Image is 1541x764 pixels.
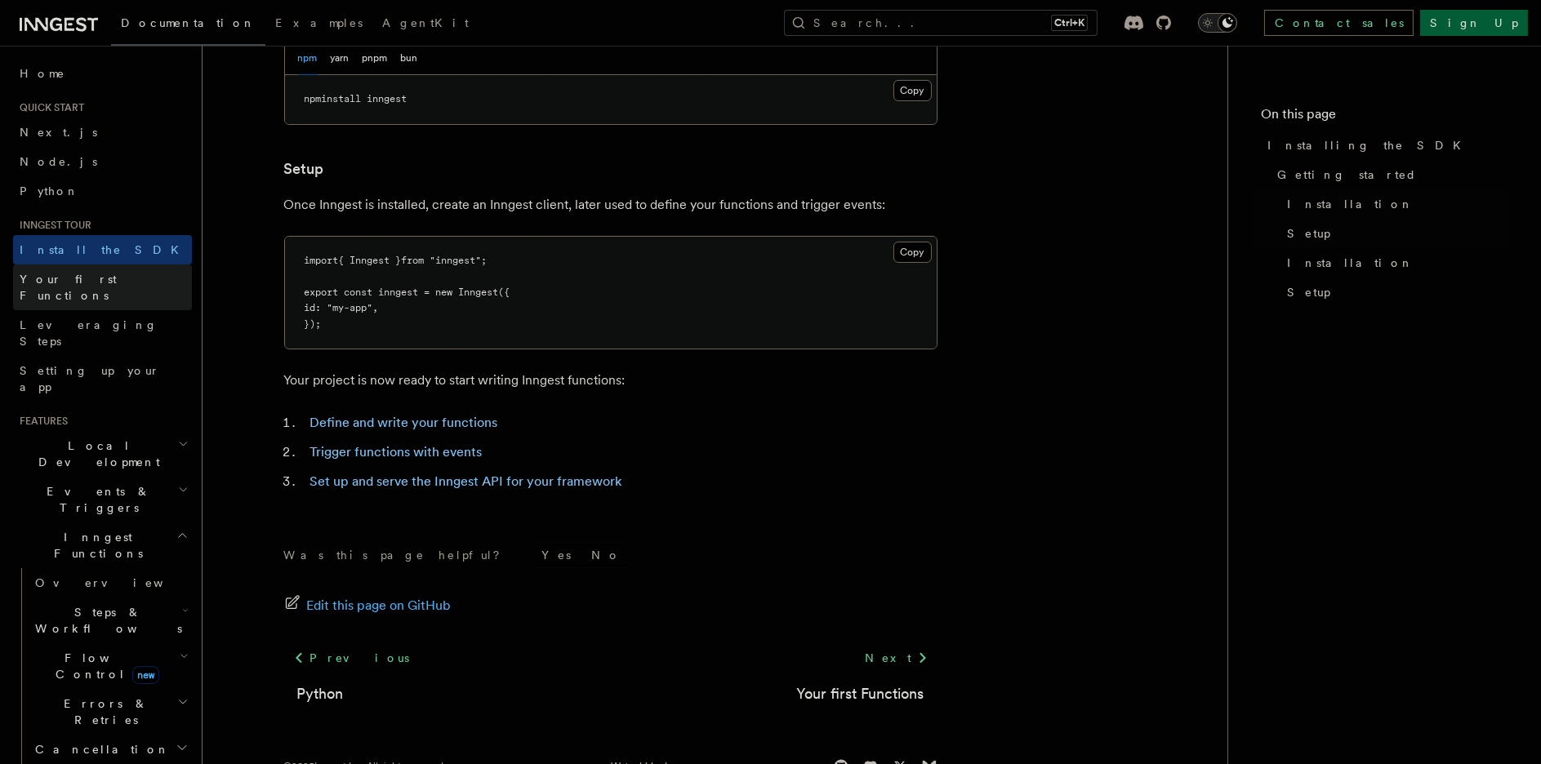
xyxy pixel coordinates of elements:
[1267,137,1471,153] span: Installing the SDK
[29,741,170,757] span: Cancellation
[305,302,316,313] span: id
[284,158,324,180] a: Setup
[402,255,425,266] span: from
[345,286,373,298] span: const
[893,242,932,263] button: Copy
[13,415,68,428] span: Features
[1287,196,1414,212] span: Installation
[35,576,203,589] span: Overview
[13,483,178,516] span: Events & Triggers
[284,193,938,216] p: Once Inngest is installed, create an Inngest client, later used to define your functions and trig...
[582,543,631,567] button: No
[284,547,512,563] p: Was this page helpful?
[284,594,452,617] a: Edit this page on GitHub
[121,16,256,29] span: Documentation
[307,594,452,617] span: Edit this page on GitHub
[363,42,388,75] button: pnpm
[305,255,339,266] span: import
[1287,255,1414,271] span: Installation
[382,16,469,29] span: AgentKit
[379,286,419,298] span: inngest
[459,286,499,298] span: Inngest
[13,101,84,114] span: Quick start
[855,643,938,673] a: Next
[331,42,350,75] button: yarn
[1264,10,1414,36] a: Contact sales
[20,155,97,168] span: Node.js
[1287,284,1330,300] span: Setup
[13,522,192,568] button: Inngest Functions
[401,42,418,75] button: bun
[1280,248,1508,278] a: Installation
[284,369,938,392] p: Your project is now ready to start writing Inngest functions:
[1051,15,1088,31] kbd: Ctrl+K
[20,318,158,348] span: Leveraging Steps
[13,529,176,562] span: Inngest Functions
[20,184,79,198] span: Python
[305,93,322,104] span: npm
[297,682,344,705] a: Python
[310,444,483,460] a: Trigger functions with events
[532,543,581,567] button: Yes
[13,438,178,470] span: Local Development
[482,255,488,266] span: ;
[13,219,91,232] span: Inngest tour
[29,650,180,682] span: Flow Control
[13,59,192,88] a: Home
[1280,278,1508,307] a: Setup
[29,643,192,689] button: Flow Controlnew
[373,302,379,313] span: ,
[13,310,192,356] a: Leveraging Steps
[20,243,189,256] span: Install the SDK
[784,10,1098,36] button: Search...Ctrl+K
[1198,13,1237,33] button: Toggle dark mode
[29,597,192,643] button: Steps & Workflows
[372,5,479,44] a: AgentKit
[29,568,192,597] a: Overview
[1287,225,1330,242] span: Setup
[13,477,192,522] button: Events & Triggers
[430,255,482,266] span: "inngest"
[1280,219,1508,248] a: Setup
[265,5,372,44] a: Examples
[111,5,265,46] a: Documentation
[13,176,192,206] a: Python
[316,302,322,313] span: :
[20,126,97,139] span: Next.js
[310,473,622,489] a: Set up and serve the Inngest API for your framework
[13,147,192,176] a: Node.js
[327,302,373,313] span: "my-app"
[20,65,65,82] span: Home
[339,255,402,266] span: { Inngest }
[13,235,192,264] a: Install the SDK
[132,666,159,684] span: new
[305,318,322,330] span: });
[20,364,160,393] span: Setting up your app
[425,286,430,298] span: =
[298,42,318,75] button: npm
[1261,131,1508,160] a: Installing the SDK
[310,415,498,430] a: Define and write your functions
[29,695,177,728] span: Errors & Retries
[322,93,362,104] span: install
[29,689,192,735] button: Errors & Retries
[29,735,192,764] button: Cancellation
[1261,104,1508,131] h4: On this page
[436,286,453,298] span: new
[13,118,192,147] a: Next.js
[13,431,192,477] button: Local Development
[13,264,192,310] a: Your first Functions
[893,80,932,101] button: Copy
[1271,160,1508,189] a: Getting started
[20,273,117,302] span: Your first Functions
[1420,10,1528,36] a: Sign Up
[1277,167,1417,183] span: Getting started
[305,286,339,298] span: export
[1280,189,1508,219] a: Installation
[29,604,182,637] span: Steps & Workflows
[275,16,363,29] span: Examples
[13,356,192,402] a: Setting up your app
[284,643,419,673] a: Previous
[367,93,408,104] span: inngest
[797,682,924,705] a: Your first Functions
